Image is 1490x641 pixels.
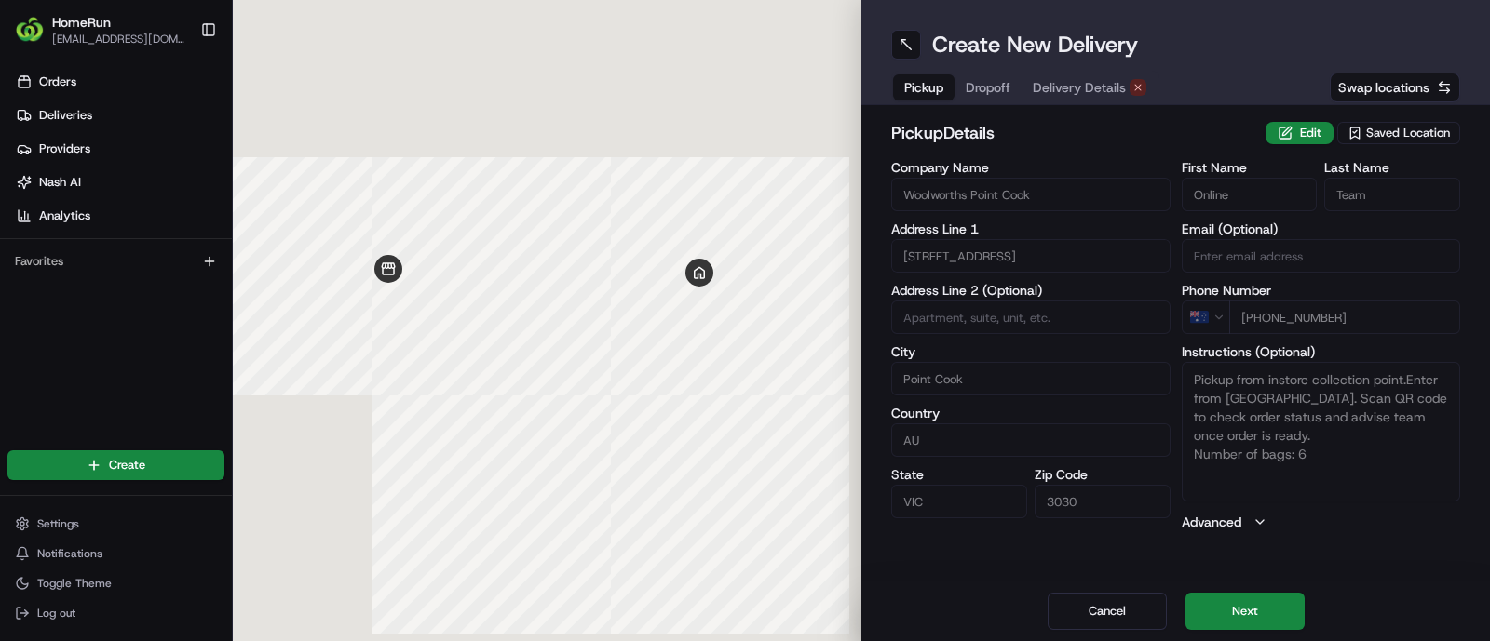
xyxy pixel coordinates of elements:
a: Nash AI [7,167,232,197]
span: Swap locations [1338,78,1429,97]
label: Country [891,407,1171,420]
button: Cancel [1048,593,1167,630]
label: Zip Code [1035,468,1171,481]
img: Nash [19,19,56,56]
button: Notifications [7,541,224,567]
div: We're available if you need us! [63,196,236,211]
button: Create [7,450,224,480]
button: Advanced [1182,513,1461,531]
label: Company Name [891,161,1171,174]
span: Create [109,457,145,474]
span: Providers [39,140,90,157]
span: Deliveries [39,107,92,124]
input: Enter first name [1182,178,1318,211]
button: HomeRunHomeRun[EMAIL_ADDRESS][DOMAIN_NAME] [7,7,193,52]
input: Apartment, suite, unit, etc. [891,300,1171,334]
button: Saved Location [1337,120,1460,146]
a: Providers [7,134,232,164]
input: Enter city [891,362,1171,395]
p: Welcome 👋 [19,74,339,104]
input: Enter state [891,485,1027,518]
span: Log out [37,606,75,621]
input: Enter country [891,423,1171,457]
textarea: Pickup from instore collection point.Enter from [GEOGRAPHIC_DATA]. Scan QR code to check order st... [1182,362,1461,501]
label: First Name [1182,161,1318,174]
button: [EMAIL_ADDRESS][DOMAIN_NAME] [52,32,185,47]
span: Pylon [185,315,225,329]
button: Log out [7,600,224,626]
button: HomeRun [52,13,111,32]
div: Favorites [7,247,224,276]
span: Knowledge Base [37,270,142,288]
button: Toggle Theme [7,570,224,596]
input: Enter email address [1182,239,1461,273]
button: Swap locations [1330,73,1460,102]
span: Delivery Details [1033,78,1126,97]
label: Instructions (Optional) [1182,345,1461,358]
h2: pickup Details [891,120,1254,146]
input: Enter address [891,239,1171,273]
img: 1736555255976-a54dd68f-1ca7-489b-9aae-adbdc363a1c4 [19,178,52,211]
input: Enter phone number [1229,300,1461,334]
label: Address Line 2 (Optional) [891,284,1171,297]
label: Phone Number [1182,284,1461,297]
label: City [891,345,1171,358]
label: Advanced [1182,513,1241,531]
label: Email (Optional) [1182,222,1461,235]
div: Start new chat [63,178,305,196]
span: Settings [37,516,79,531]
a: Deliveries [7,100,232,130]
label: State [891,468,1027,481]
div: 💻 [157,272,172,287]
button: Edit [1266,122,1334,144]
div: 📗 [19,272,34,287]
a: Orders [7,67,232,97]
span: Saved Location [1366,125,1450,141]
span: Toggle Theme [37,576,112,591]
span: Notifications [37,546,102,561]
a: 💻API Documentation [150,262,306,296]
label: Address Line 1 [891,222,1171,235]
a: Powered byPylon [131,314,225,329]
label: Last Name [1324,161,1460,174]
span: Pickup [904,78,943,97]
a: 📗Knowledge Base [11,262,150,296]
img: HomeRun [15,15,45,45]
span: Analytics [39,207,90,224]
span: API Documentation [176,270,299,288]
span: Dropoff [966,78,1010,97]
button: Start new chat [317,183,339,206]
input: Enter company name [891,178,1171,211]
input: Clear [48,120,307,140]
span: Nash AI [39,174,81,191]
a: Analytics [7,201,232,231]
input: Enter zip code [1035,485,1171,518]
h1: Create New Delivery [932,30,1138,60]
input: Enter last name [1324,178,1460,211]
button: Next [1185,593,1305,630]
button: Settings [7,511,224,537]
span: Orders [39,73,76,90]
